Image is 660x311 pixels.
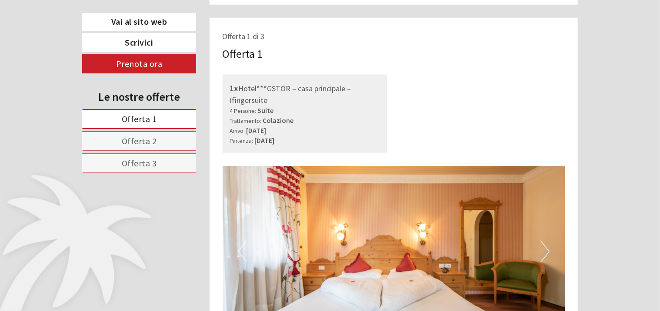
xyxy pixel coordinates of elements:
div: mercoledì [148,2,195,17]
a: Vai al sito web [82,13,196,31]
small: Partenza: [230,137,253,145]
button: Invia [297,225,343,244]
small: 14:29 [126,149,330,155]
span: Offerta 1 [122,113,157,124]
button: Previous [238,241,247,262]
b: [DATE] [255,136,275,145]
b: Colazione [263,116,294,125]
div: Offerta 1 [223,46,263,62]
a: Scrivici [82,33,196,52]
div: Lei [126,93,330,99]
div: buongiorno e grazie per la celere risposta, siccome vorrei che l'interno importo fosse addebitato... [122,13,336,89]
small: 4 Persone: [230,107,257,115]
span: Offerta 1 di 3 [223,31,265,41]
div: Hotel***GSTÖR – casa principale – Ifingersuite [230,82,380,106]
span: Offerta 3 [122,158,157,169]
small: 14:26 [126,81,330,87]
small: Arrivo: [230,127,245,135]
div: Le nostre offerte [82,89,196,105]
b: [DATE] [247,126,267,135]
a: Prenota ora [82,54,196,73]
b: 1x [230,83,239,93]
button: Next [540,241,550,262]
small: Trattamento: [230,117,262,125]
div: Inoltre, volevo avere una conferma perchè , leggendo con più attenzione la vs. offerta , mi sono ... [122,91,336,157]
span: Offerta 2 [122,136,157,146]
b: Suite [258,106,274,115]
